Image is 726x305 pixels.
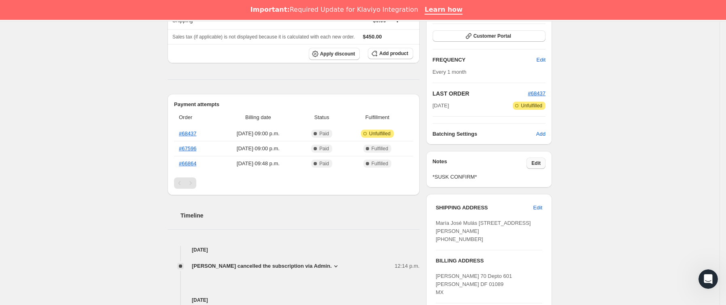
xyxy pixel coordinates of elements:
button: Apply discount [309,48,360,60]
span: Every 1 month [433,69,467,75]
h2: FREQUENCY [433,56,537,64]
span: Edit [537,56,546,64]
a: #68437 [179,130,196,137]
span: [PERSON_NAME] cancelled the subscription via Admin. [192,262,332,270]
h3: SHIPPING ADDRESS [436,204,533,212]
span: Edit [531,160,541,166]
a: #66864 [179,160,196,166]
span: Add [536,130,546,138]
span: Status [302,113,342,122]
span: [DATE] · 09:00 p.m. [219,145,297,153]
span: 12:14 p.m. [395,262,419,270]
iframe: Intercom live chat [698,269,718,289]
span: Paid [319,160,329,167]
span: Add product [379,50,408,57]
span: María José Mulás [STREET_ADDRESS][PERSON_NAME] [PHONE_NUMBER] [436,220,531,242]
span: Apply discount [320,51,355,57]
span: Paid [319,145,329,152]
h3: Notes [433,158,527,169]
button: [PERSON_NAME] cancelled the subscription via Admin. [192,262,340,270]
span: Unfulfilled [369,130,391,137]
div: Required Update for Klaviyo Integration [250,6,418,14]
th: Order [174,109,217,126]
h6: Batching Settings [433,130,536,138]
span: [PERSON_NAME] 70 Depto 601 [PERSON_NAME] DF 01089 MX [436,273,512,295]
a: Learn how [425,6,463,15]
span: Fulfillment [346,113,408,122]
h2: LAST ORDER [433,90,528,98]
span: Edit [533,204,542,212]
button: Edit [532,53,550,66]
nav: Paginación [174,177,413,189]
span: Billing date [219,113,297,122]
a: #68437 [528,90,546,96]
h4: [DATE] [168,246,420,254]
button: Add [531,128,550,141]
b: Important: [250,6,290,13]
button: Add product [368,48,413,59]
h2: Payment attempts [174,100,413,109]
span: *SUSK CONFIRM* [433,173,546,181]
span: Fulfilled [371,160,388,167]
h3: BILLING ADDRESS [436,257,542,265]
span: [DATE] [433,102,449,110]
span: Unfulfilled [521,102,542,109]
span: Paid [319,130,329,137]
span: $0.00 [373,17,386,23]
span: [DATE] · 09:00 p.m. [219,130,297,138]
span: Sales tax (if applicable) is not displayed because it is calculated with each new order. [172,34,355,40]
a: #67596 [179,145,196,151]
h4: [DATE] [168,296,420,304]
button: #68437 [528,90,546,98]
button: Customer Portal [433,30,546,42]
span: [DATE] · 09:48 p.m. [219,160,297,168]
span: Customer Portal [473,33,511,39]
button: Edit [529,201,547,214]
span: Fulfilled [371,145,388,152]
button: Edit [526,158,546,169]
h2: Timeline [180,211,420,220]
span: $450.00 [363,34,382,40]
